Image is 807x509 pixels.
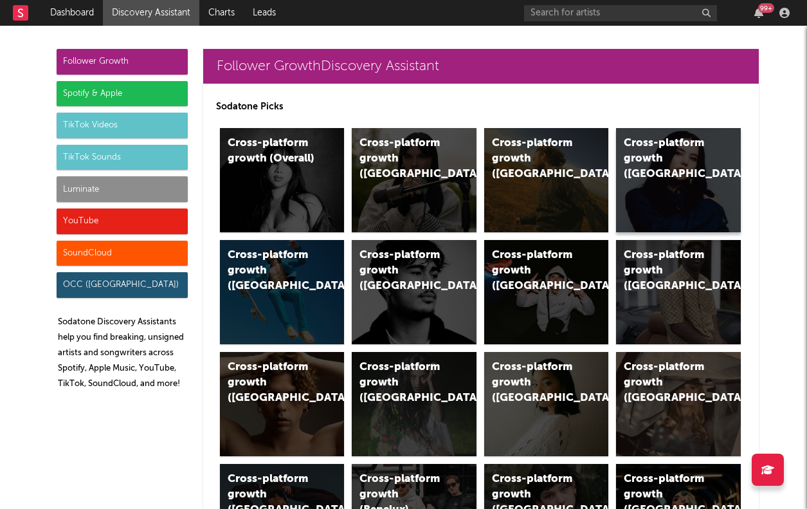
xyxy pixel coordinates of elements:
[220,128,345,232] a: Cross-platform growth (Overall)
[352,352,476,456] a: Cross-platform growth ([GEOGRAPHIC_DATA])
[228,136,315,167] div: Cross-platform growth (Overall)
[57,272,188,298] div: OCC ([GEOGRAPHIC_DATA])
[359,248,447,294] div: Cross-platform growth ([GEOGRAPHIC_DATA])
[228,360,315,406] div: Cross-platform growth ([GEOGRAPHIC_DATA])
[57,241,188,266] div: SoundCloud
[484,352,609,456] a: Cross-platform growth ([GEOGRAPHIC_DATA])
[58,315,188,392] p: Sodatone Discovery Assistants help you find breaking, unsigned artists and songwriters across Spo...
[220,352,345,456] a: Cross-platform growth ([GEOGRAPHIC_DATA])
[359,136,447,182] div: Cross-platform growth ([GEOGRAPHIC_DATA])
[57,145,188,171] div: TikTok Sounds
[492,136,579,182] div: Cross-platform growth ([GEOGRAPHIC_DATA])
[220,240,345,344] a: Cross-platform growth ([GEOGRAPHIC_DATA])
[228,248,315,294] div: Cross-platform growth ([GEOGRAPHIC_DATA])
[359,360,447,406] div: Cross-platform growth ([GEOGRAPHIC_DATA])
[57,176,188,202] div: Luminate
[616,128,741,232] a: Cross-platform growth ([GEOGRAPHIC_DATA])
[352,128,476,232] a: Cross-platform growth ([GEOGRAPHIC_DATA])
[484,240,609,344] a: Cross-platform growth ([GEOGRAPHIC_DATA]/GSA)
[203,49,759,84] a: Follower GrowthDiscovery Assistant
[616,352,741,456] a: Cross-platform growth ([GEOGRAPHIC_DATA])
[484,128,609,232] a: Cross-platform growth ([GEOGRAPHIC_DATA])
[57,49,188,75] div: Follower Growth
[57,113,188,138] div: TikTok Videos
[616,240,741,344] a: Cross-platform growth ([GEOGRAPHIC_DATA])
[624,360,711,406] div: Cross-platform growth ([GEOGRAPHIC_DATA])
[57,208,188,234] div: YouTube
[524,5,717,21] input: Search for artists
[216,99,746,115] p: Sodatone Picks
[492,360,579,406] div: Cross-platform growth ([GEOGRAPHIC_DATA])
[624,136,711,182] div: Cross-platform growth ([GEOGRAPHIC_DATA])
[758,3,774,13] div: 99 +
[754,8,763,18] button: 99+
[57,81,188,107] div: Spotify & Apple
[352,240,476,344] a: Cross-platform growth ([GEOGRAPHIC_DATA])
[624,248,711,294] div: Cross-platform growth ([GEOGRAPHIC_DATA])
[492,248,579,294] div: Cross-platform growth ([GEOGRAPHIC_DATA]/GSA)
